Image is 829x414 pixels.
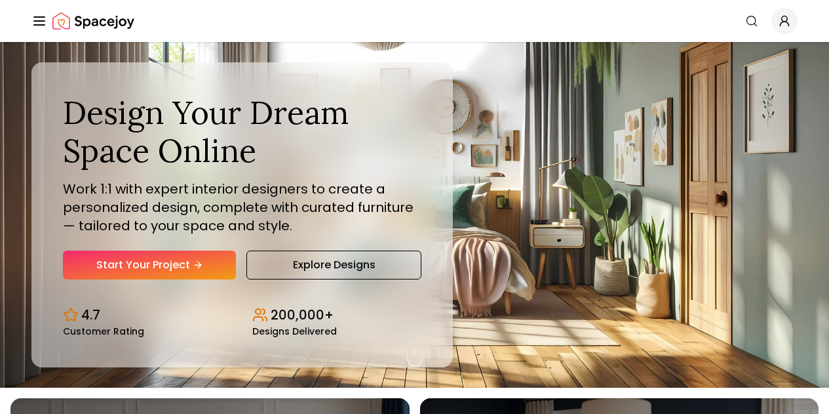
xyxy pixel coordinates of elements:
[246,251,421,279] a: Explore Designs
[63,180,421,235] p: Work 1:1 with expert interior designers to create a personalized design, complete with curated fu...
[63,251,236,279] a: Start Your Project
[52,8,134,34] a: Spacejoy
[271,306,334,324] p: 200,000+
[252,327,337,336] small: Designs Delivered
[63,295,421,336] div: Design stats
[81,306,100,324] p: 4.7
[63,94,421,169] h1: Design Your Dream Space Online
[63,327,144,336] small: Customer Rating
[52,8,134,34] img: Spacejoy Logo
